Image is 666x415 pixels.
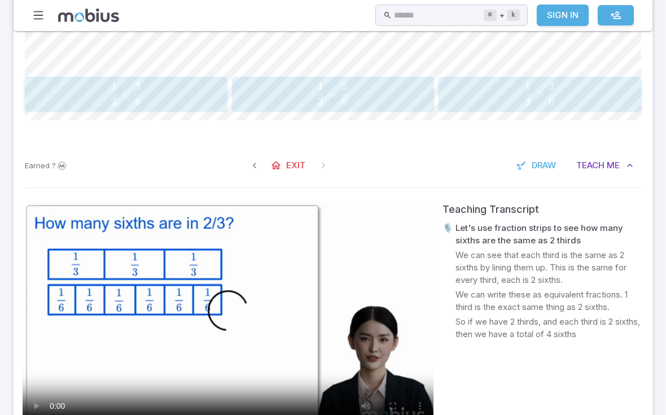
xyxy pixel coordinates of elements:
kbd: k [507,10,520,21]
span: ​ [141,82,142,98]
button: TeachMe [568,155,641,176]
p: We can write these as equivalent fractions. 1 third is the exact same thing as 2 sixths. [455,289,643,313]
span: Exit [286,159,305,172]
span: Teach [576,159,604,172]
a: Sign In [537,5,589,26]
span: < [121,87,130,101]
a: Exit [265,155,313,176]
span: 3 [135,79,141,93]
span: 1 [318,79,325,93]
kbd: ⌘ [484,10,497,21]
span: 3 [341,79,348,93]
p: So if we have 2 thirds, and each third is 2 sixths, then we have a total of 4 sixths [455,316,643,340]
span: 3 [549,79,555,93]
span: > [536,87,544,101]
p: 🎙️ [442,222,453,247]
span: ​ [531,82,532,98]
span: Previous Question [244,155,265,176]
div: + [484,8,520,22]
p: Let's use fraction strips to see how many sixths are the same as 2 thirds [455,222,643,247]
span: ? [52,160,56,171]
div: Teaching Transcript [442,202,643,217]
span: On Latest Question [313,155,334,176]
span: ​ [348,82,349,98]
span: 1 [111,79,117,93]
span: ​ [117,82,118,98]
span: Earned [25,160,50,171]
p: We can see that each third is the same as 2 sixths by lining them up. This is the same for every ... [455,249,643,286]
span: = [328,87,337,101]
span: ​ [324,82,325,98]
span: 1 [525,79,531,93]
span: ​ [555,82,556,98]
p: Sign In to earn Mobius dollars [25,160,68,171]
button: Draw [510,155,564,176]
span: Draw [532,159,556,172]
span: Me [607,159,620,172]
